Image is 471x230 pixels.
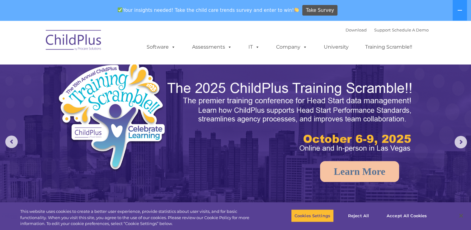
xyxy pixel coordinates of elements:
[140,41,182,53] a: Software
[454,209,468,223] button: Close
[87,67,113,71] span: Phone number
[294,7,299,12] img: 👏
[346,27,429,32] font: |
[186,41,238,53] a: Assessments
[383,209,430,222] button: Accept All Cookies
[306,5,334,16] span: Take Survey
[118,7,122,12] img: ✅
[115,4,302,16] span: Your insights needed! Take the child care trends survey and enter to win!
[43,26,105,57] img: ChildPlus by Procare Solutions
[20,208,259,227] div: This website uses cookies to create a better user experience, provide statistics about user visit...
[392,27,429,32] a: Schedule A Demo
[359,41,418,53] a: Training Scramble!!
[374,27,391,32] a: Support
[302,5,337,16] a: Take Survey
[318,41,355,53] a: University
[242,41,266,53] a: IT
[270,41,313,53] a: Company
[339,209,378,222] button: Reject All
[320,161,399,182] a: Learn More
[291,209,334,222] button: Cookies Settings
[346,27,367,32] a: Download
[87,41,106,46] span: Last name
